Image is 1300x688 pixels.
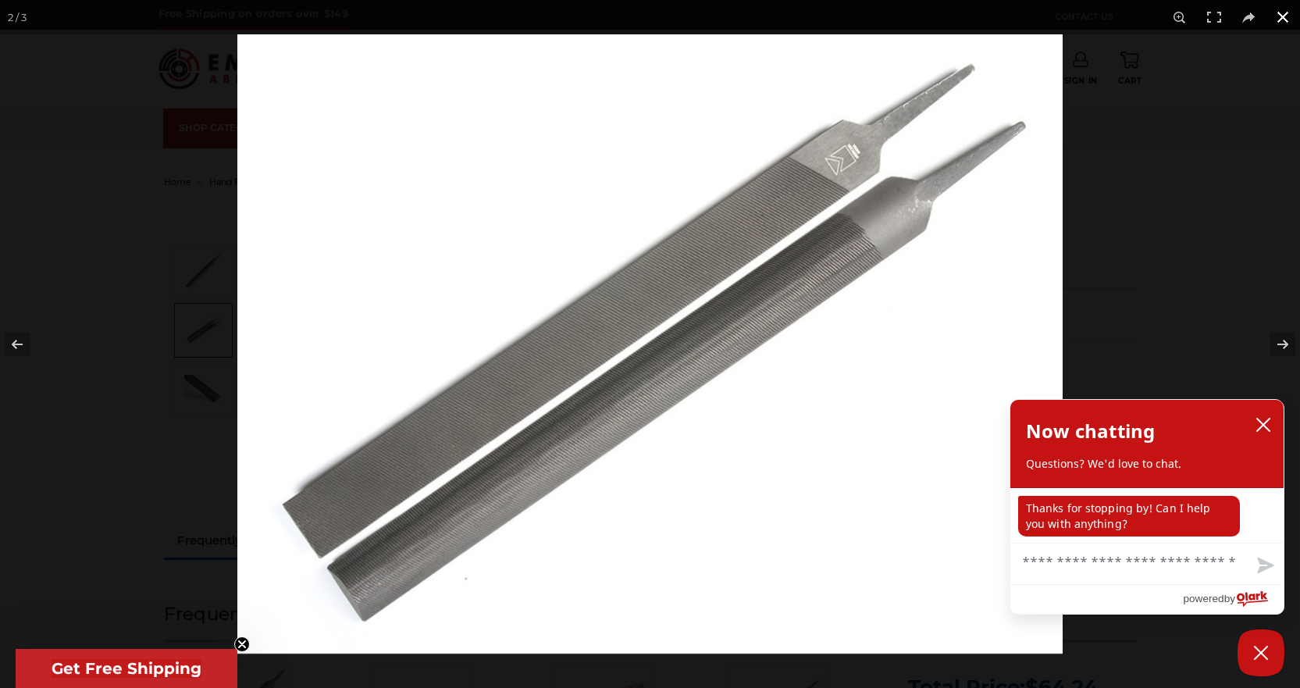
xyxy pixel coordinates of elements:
[1183,589,1223,608] span: powered
[1026,456,1268,472] p: Questions? We'd love to chat.
[16,649,237,688] div: Get Free ShippingClose teaser
[1018,496,1240,536] p: Thanks for stopping by! Can I help you with anything?
[1026,415,1155,447] h2: Now chatting
[1245,548,1284,584] button: Send message
[1238,629,1284,676] button: Close Chatbox
[1183,585,1284,614] a: Powered by Olark
[1010,399,1284,615] div: olark chatbox
[1010,488,1284,543] div: chat
[1251,413,1276,437] button: close chatbox
[234,636,250,652] button: Close teaser
[1224,589,1235,608] span: by
[237,34,1063,654] img: Pipeliner_Files_Both_Sides__79408.1570197475.jpg
[1245,305,1300,383] button: Next (arrow right)
[52,659,201,678] span: Get Free Shipping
